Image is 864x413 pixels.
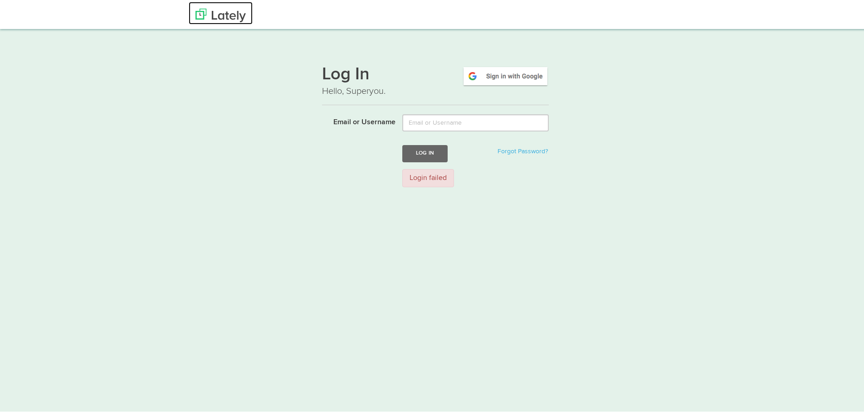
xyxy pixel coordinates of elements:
[402,112,549,130] input: Email or Username
[322,64,549,83] h1: Log In
[402,143,448,160] button: Log In
[402,167,454,186] div: Login failed
[315,112,395,126] label: Email or Username
[322,83,549,96] p: Hello, Superyou.
[498,146,548,153] a: Forgot Password?
[195,7,246,20] img: Lately
[462,64,549,85] img: google-signin.png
